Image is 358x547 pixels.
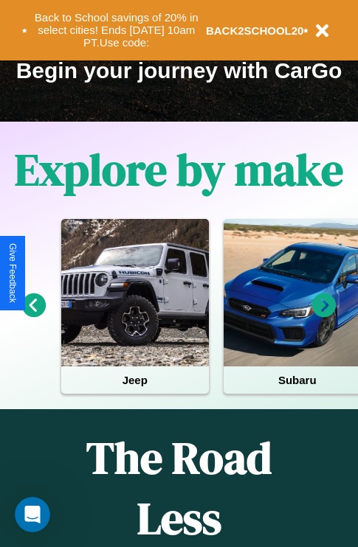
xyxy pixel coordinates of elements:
h4: Jeep [61,366,209,394]
iframe: Intercom live chat [15,497,50,532]
b: BACK2SCHOOL20 [206,24,304,37]
div: Give Feedback [7,243,18,303]
button: Back to School savings of 20% in select cities! Ends [DATE] 10am PT.Use code: [27,7,206,53]
h1: Explore by make [15,139,343,200]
